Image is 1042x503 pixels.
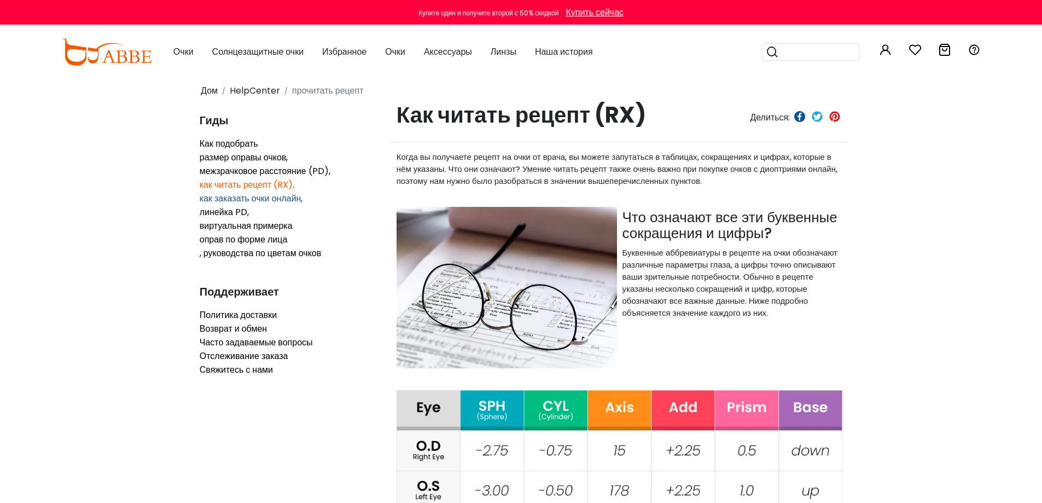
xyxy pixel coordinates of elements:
font: Наша история [535,45,593,58]
a: Отслеживание заказа [200,350,288,362]
img: твиттер [812,111,823,122]
font: Купите один и получите второй с 50% скидкой [418,8,559,18]
font: Очки [173,45,194,58]
font: Линзы [491,45,516,58]
a: размер оправы очков, [200,151,288,164]
font: Солнцезащитные очки [212,45,304,58]
font: Аксессуары [424,45,472,58]
font: Поддерживает [200,284,279,299]
a: оправ по форме лица [200,233,288,246]
font: Очки [385,45,405,58]
a: как заказать очки онлайн, [200,192,303,205]
a: Дом [201,84,218,97]
nav: хлебные крошки [200,79,843,102]
font: Делиться: [750,111,790,124]
a: прочитать рецепт [292,84,363,97]
a: виртуальная примерка [200,219,293,232]
a: Свяжитесь с нами [200,363,273,376]
img: фейсбук [794,111,805,122]
a: Часто задаваемые вопросы [200,336,313,349]
a: линейка PD, [200,206,249,218]
img: пинтерест [829,111,840,122]
font: Как читать рецепт (RX) [397,100,646,130]
a: как читать рецепт (RX), [200,178,295,191]
a: HelpCenter [230,84,280,97]
a: Возврат и обмен [200,322,267,335]
font: Избранное [322,45,366,58]
font: Буквенные аббревиатуры в рецепте на очки обозначают различные параметры глаза, а цифры точно опис... [622,247,838,319]
font: Когда вы получаете рецепт на очки от врача, вы можете запутаться в таблицах, сокращениях и цифрах... [397,151,837,187]
font: Гиды [200,113,229,128]
a: Купить сейчас [560,6,624,19]
a: Как подобрать [200,137,258,150]
img: Как читать рецепт [397,207,617,368]
font: Что означают все эти буквенные сокращения и цифры? [622,207,837,243]
img: abbeglasses.com [62,38,152,66]
a: , руководства по цветам очков [200,247,321,259]
a: Политика доставки [200,309,277,321]
a: межзрачковое расстояние (PD), [200,165,330,177]
font: Купить сейчас [566,6,624,19]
